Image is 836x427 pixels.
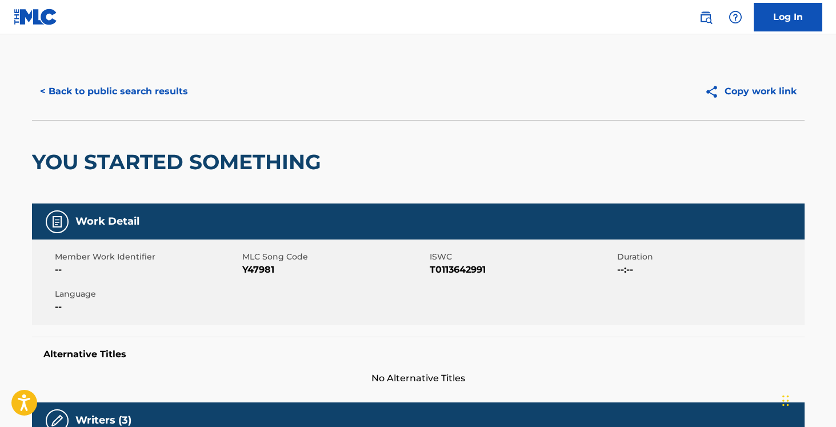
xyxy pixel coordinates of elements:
span: Y47981 [242,263,427,277]
div: Glisser [782,384,789,418]
span: Duration [617,251,802,263]
span: --:-- [617,263,802,277]
img: search [699,10,713,24]
button: < Back to public search results [32,77,196,106]
img: Work Detail [50,215,64,229]
span: -- [55,300,239,314]
button: Copy work link [697,77,805,106]
h5: Writers (3) [75,414,131,427]
a: Log In [754,3,822,31]
span: Member Work Identifier [55,251,239,263]
a: Public Search [694,6,717,29]
h5: Alternative Titles [43,349,793,360]
img: MLC Logo [14,9,58,25]
iframe: Chat Widget [779,372,836,427]
h5: Work Detail [75,215,139,228]
span: Language [55,288,239,300]
img: Copy work link [705,85,725,99]
span: No Alternative Titles [32,372,805,385]
div: Help [724,6,747,29]
div: Widget de chat [779,372,836,427]
span: -- [55,263,239,277]
span: ISWC [430,251,614,263]
img: help [729,10,742,24]
span: T0113642991 [430,263,614,277]
h2: YOU STARTED SOMETHING [32,149,327,175]
span: MLC Song Code [242,251,427,263]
